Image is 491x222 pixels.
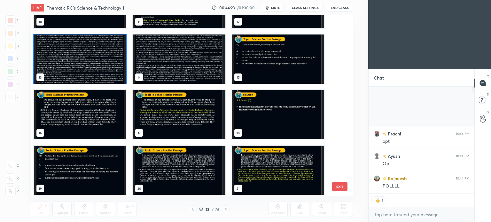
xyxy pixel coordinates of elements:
[369,69,389,86] p: Chat
[374,175,380,182] img: 9132a678ae4e4132b2c882bf019edde3.jpg
[5,92,19,102] div: 7
[5,54,19,64] div: 4
[456,132,469,136] div: 10:44 PM
[386,153,400,159] h6: Ayush
[369,126,474,194] div: grid
[5,15,18,26] div: 1
[133,90,225,139] img: 17568306892RVBDZ.pdf
[204,207,211,211] div: 13
[383,161,469,167] div: Opt
[383,183,469,189] div: POLLLL
[215,206,219,212] div: 76
[34,34,126,84] img: 17568306892RVBDZ.pdf
[487,92,489,97] p: D
[133,146,225,195] img: 17568306892RVBDZ.pdf
[383,132,386,136] img: no-rating-badge.077c3623.svg
[487,74,489,79] p: T
[5,66,19,77] div: 5
[47,5,124,11] h4: Thematic RC's Science & Technology 1
[34,146,126,195] img: 17568306892RVBDZ.pdf
[381,198,384,203] div: 1
[456,154,469,158] div: 10:44 PM
[374,131,380,137] img: ccfb6cedce394ab38c413dac2608b524.jpg
[5,28,19,38] div: 2
[332,182,347,191] button: EXIT
[327,4,353,11] button: End Class
[288,4,323,11] button: CLASS SETTINGS
[133,34,225,84] img: 17568306892RVBDZ.pdf
[212,207,214,211] div: /
[231,34,324,84] img: 17568306892RVBDZ.pdf
[5,173,19,184] div: X
[383,177,386,180] img: Learner_Badge_beginner_1_8b307cf2a0.svg
[383,155,386,158] img: no-rating-badge.077c3623.svg
[231,90,324,139] img: 17568306892RVBDZ.pdf
[5,41,19,51] div: 3
[31,15,342,196] div: grid
[374,153,380,159] img: default.png
[5,161,19,171] div: C
[386,130,401,137] h6: Prachi
[386,175,407,182] h6: Rajneesh
[271,5,280,10] span: mute
[231,146,324,195] img: 17568306892RVBDZ.pdf
[31,4,44,11] div: LIVE
[261,4,284,11] button: mute
[34,90,126,139] img: 17568306892RVBDZ.pdf
[487,110,489,115] p: G
[5,79,19,89] div: 6
[375,197,381,203] img: thumbs_up.png
[383,138,469,145] div: opt
[5,186,19,196] div: Z
[456,177,469,180] div: 10:44 PM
